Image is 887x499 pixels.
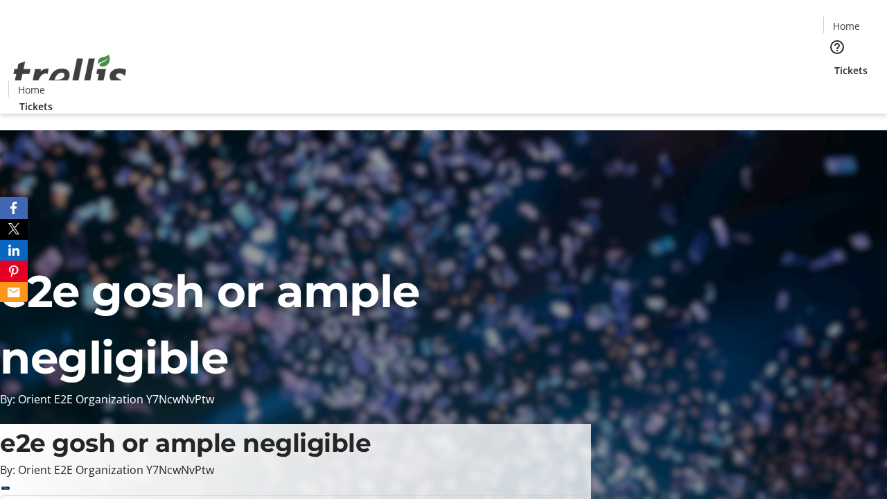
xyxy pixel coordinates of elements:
a: Tickets [823,63,879,78]
span: Home [18,82,45,97]
a: Tickets [8,99,64,114]
img: Orient E2E Organization Y7NcwNvPtw's Logo [8,40,132,109]
a: Home [824,19,868,33]
button: Cart [823,78,851,105]
span: Tickets [19,99,53,114]
a: Home [9,82,53,97]
button: Help [823,33,851,61]
span: Home [833,19,860,33]
span: Tickets [834,63,868,78]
